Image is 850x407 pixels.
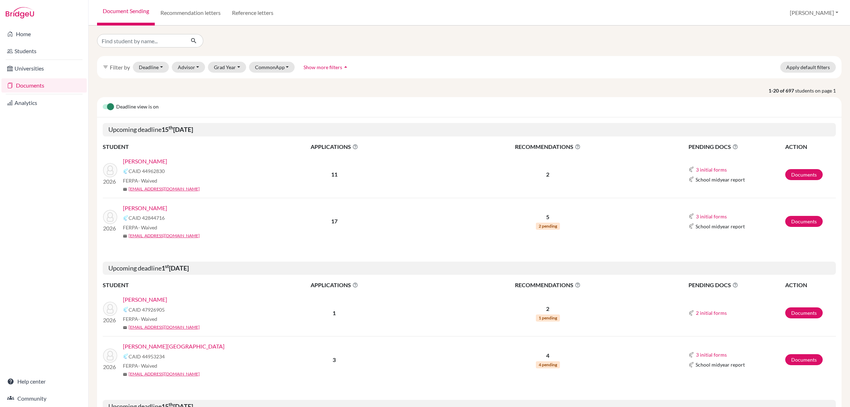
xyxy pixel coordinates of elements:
a: Documents [785,169,823,180]
p: 2026 [103,363,117,371]
span: - Waived [138,363,157,369]
th: STUDENT [103,280,244,290]
span: PENDING DOCS [688,143,784,151]
b: 1 [333,310,336,316]
span: APPLICATIONS [245,281,424,289]
span: - Waived [138,316,157,322]
b: 15 [DATE] [161,126,193,133]
img: Common App logo [688,352,694,358]
input: Find student by name... [97,34,185,48]
img: Alsaffar, Zahraa [103,163,117,177]
span: RECOMMENDATIONS [425,143,671,151]
img: Burmawala, Haniya [103,349,117,363]
span: - Waived [138,178,157,184]
span: mail [123,372,127,377]
img: Common App logo [123,215,129,221]
b: 11 [331,171,338,178]
img: Common App logo [688,213,694,219]
span: 1 pending [536,314,560,322]
button: CommonApp [249,62,295,73]
a: Documents [785,354,823,365]
b: 3 [333,356,336,363]
button: Show more filtersarrow_drop_up [297,62,355,73]
i: arrow_drop_up [342,63,349,71]
span: CAID 47926905 [129,306,165,313]
span: RECOMMENDATIONS [425,281,671,289]
img: Common App logo [688,167,694,172]
a: Community [1,391,87,406]
button: [PERSON_NAME] [787,6,841,19]
img: Common App logo [123,353,129,359]
span: mail [123,325,127,330]
img: Common App logo [123,168,129,174]
sup: th [169,125,173,130]
span: 2 pending [536,223,560,230]
img: Common App logo [688,223,694,229]
a: [EMAIL_ADDRESS][DOMAIN_NAME] [129,324,200,330]
b: 1 [DATE] [161,264,189,272]
p: 5 [425,213,671,221]
a: [PERSON_NAME][GEOGRAPHIC_DATA] [123,342,225,351]
span: 4 pending [536,361,560,368]
img: Aggarwal, Ashriti [103,302,117,316]
h5: Upcoming deadline [103,123,836,136]
a: [EMAIL_ADDRESS][DOMAIN_NAME] [129,186,200,192]
button: Grad Year [208,62,246,73]
span: students on page 1 [795,87,841,94]
span: FERPA [123,177,157,184]
a: Universities [1,61,87,76]
a: Help center [1,374,87,389]
p: 2026 [103,224,117,233]
img: Common App logo [123,307,129,312]
strong: 1-20 of 697 [769,87,795,94]
b: 17 [331,218,338,224]
p: 2 [425,305,671,313]
span: CAID 44953234 [129,353,165,360]
a: [PERSON_NAME] [123,295,167,304]
button: 2 initial forms [696,309,727,317]
span: Filter by [110,64,130,71]
p: 4 [425,351,671,360]
img: Common App logo [688,177,694,182]
span: Show more filters [304,64,342,70]
p: 2026 [103,316,117,324]
a: Students [1,44,87,58]
a: Documents [785,307,823,318]
a: [EMAIL_ADDRESS][DOMAIN_NAME] [129,371,200,377]
button: 3 initial forms [696,351,727,359]
a: Documents [785,216,823,227]
p: 2026 [103,177,117,186]
th: STUDENT [103,142,244,151]
img: Common App logo [688,362,694,368]
span: FERPA [123,315,157,323]
span: PENDING DOCS [688,281,784,289]
span: - Waived [138,224,157,230]
span: Deadline view is on [116,103,159,111]
span: APPLICATIONS [245,143,424,151]
button: 3 initial forms [696,212,727,221]
span: mail [123,234,127,238]
span: mail [123,187,127,191]
span: School midyear report [696,361,745,368]
span: School midyear report [696,223,745,230]
a: [PERSON_NAME] [123,157,167,166]
span: CAID 42844716 [129,214,165,222]
a: Analytics [1,96,87,110]
button: Deadline [133,62,169,73]
span: School midyear report [696,176,745,183]
a: Documents [1,78,87,93]
h5: Upcoming deadline [103,262,836,275]
button: Advisor [172,62,205,73]
sup: st [165,263,169,269]
th: ACTION [785,142,836,151]
span: CAID 44962830 [129,167,165,175]
button: 3 initial forms [696,166,727,174]
i: filter_list [103,64,108,70]
button: Apply default filters [780,62,836,73]
a: [EMAIL_ADDRESS][DOMAIN_NAME] [129,233,200,239]
span: FERPA [123,362,157,369]
a: Home [1,27,87,41]
p: 2 [425,170,671,179]
img: Common App logo [688,310,694,316]
th: ACTION [785,280,836,290]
